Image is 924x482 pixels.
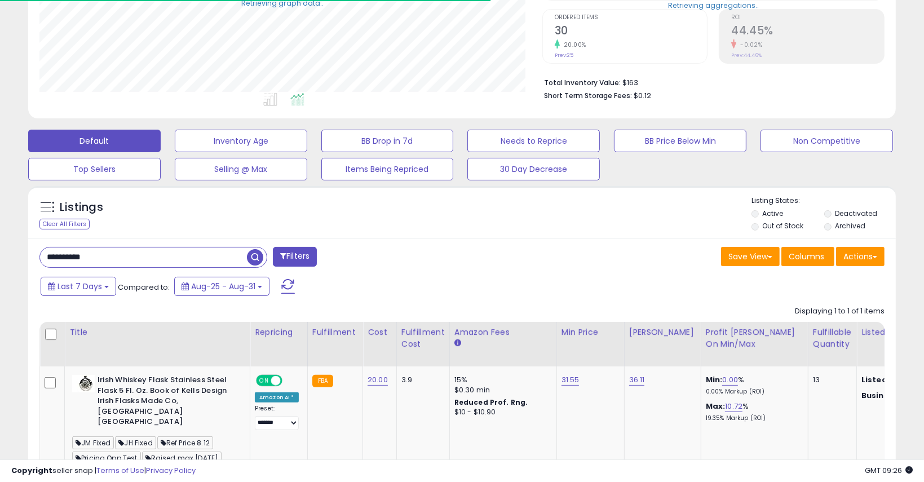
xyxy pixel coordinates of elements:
div: Clear All Filters [39,219,90,229]
small: Amazon Fees. [454,338,461,348]
b: Business Price: [861,390,923,401]
b: Min: [706,374,723,385]
span: ON [257,376,271,386]
span: Last 7 Days [58,281,102,292]
img: 412EXH1gA6L._SL40_.jpg [72,375,95,392]
div: Fulfillable Quantity [813,326,852,350]
a: Privacy Policy [146,465,196,476]
a: Terms of Use [96,465,144,476]
b: Max: [706,401,726,412]
span: Columns [789,251,824,262]
p: 19.35% Markup (ROI) [706,414,799,422]
a: 36.11 [629,374,645,386]
b: Listed Price: [861,374,913,385]
b: Reduced Prof. Rng. [454,397,528,407]
b: Irish Whiskey Flask Stainless Steel Flask 5 Fl. Oz. Book of Kells Design Irish Flasks Made Co, [G... [98,375,235,430]
label: Archived [835,221,865,231]
div: Title [69,326,245,338]
span: OFF [281,376,299,386]
label: Deactivated [835,209,877,218]
span: JH Fixed [115,436,156,449]
a: 20.00 [368,374,388,386]
div: $10 - $10.90 [454,408,548,417]
div: Cost [368,326,392,338]
div: Displaying 1 to 1 of 1 items [795,306,885,317]
button: Actions [836,247,885,266]
button: Columns [781,247,834,266]
div: Repricing [255,326,303,338]
div: $0.30 min [454,385,548,395]
span: Ref Price 8.12 [157,436,213,449]
div: Fulfillment [312,326,358,338]
div: Min Price [562,326,620,338]
button: Top Sellers [28,158,161,180]
div: [PERSON_NAME] [629,326,696,338]
h5: Listings [60,200,103,215]
a: 10.72 [725,401,742,412]
a: 31.55 [562,374,580,386]
div: % [706,375,799,396]
div: Amazon Fees [454,326,552,338]
button: Selling @ Max [175,158,307,180]
div: % [706,401,799,422]
span: Aug-25 - Aug-31 [191,281,255,292]
button: Default [28,130,161,152]
th: The percentage added to the cost of goods (COGS) that forms the calculator for Min & Max prices. [701,322,808,366]
div: 13 [813,375,848,385]
span: Compared to: [118,282,170,293]
div: Preset: [255,405,299,430]
span: JM Fixed [72,436,114,449]
div: Profit [PERSON_NAME] on Min/Max [706,326,803,350]
strong: Copyright [11,465,52,476]
button: Non Competitive [761,130,893,152]
div: Amazon AI * [255,392,299,403]
button: Filters [273,247,317,267]
button: Inventory Age [175,130,307,152]
div: seller snap | | [11,466,196,476]
p: 0.00% Markup (ROI) [706,388,799,396]
div: 3.9 [401,375,441,385]
a: 0.00 [722,374,738,386]
div: 15% [454,375,548,385]
button: Items Being Repriced [321,158,454,180]
button: BB Drop in 7d [321,130,454,152]
button: Needs to Reprice [467,130,600,152]
small: FBA [312,375,333,387]
span: 2025-09-8 09:26 GMT [865,465,913,476]
button: 30 Day Decrease [467,158,600,180]
p: Listing States: [751,196,896,206]
button: Save View [721,247,780,266]
button: BB Price Below Min [614,130,746,152]
button: Last 7 Days [41,277,116,296]
label: Out of Stock [763,221,804,231]
div: Fulfillment Cost [401,326,445,350]
button: Aug-25 - Aug-31 [174,277,269,296]
label: Active [763,209,784,218]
